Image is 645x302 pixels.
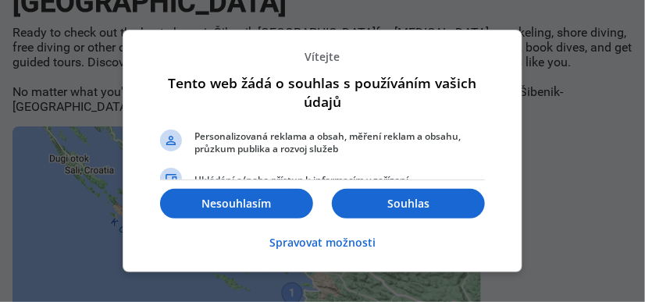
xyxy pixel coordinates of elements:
[160,189,313,219] button: Nesouhlasím
[160,73,485,111] h1: Tento web žádá o souhlas s používáním vašich údajů
[194,130,485,155] span: Personalizovaná reklama a obsah, měření reklam a obsahu, průzkum publika a rozvoj služeb
[194,174,485,187] span: Ukládání a/nebo přístup k informacím v zařízení
[269,226,376,260] button: Spravovat možnosti
[123,30,522,273] div: Tento web žádá o souhlas s používáním vašich údajů
[332,189,485,219] button: Souhlas
[160,196,313,211] p: Nesouhlasím
[269,235,376,250] p: Spravovat možnosti
[160,49,485,64] p: Vítejte
[332,196,485,211] p: Souhlas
